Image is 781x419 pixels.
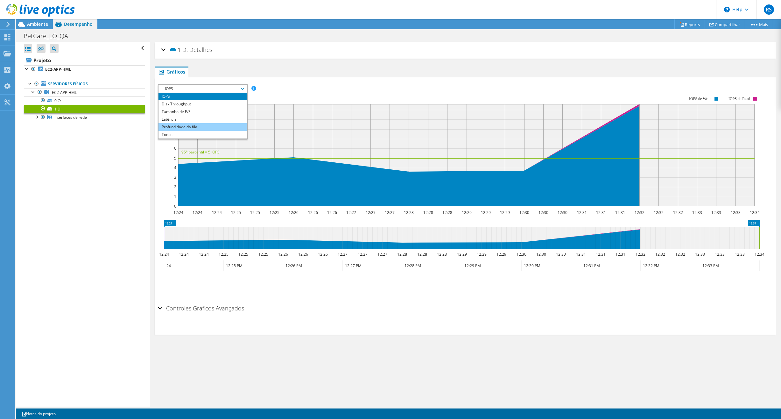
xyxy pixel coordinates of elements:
[538,210,548,215] text: 12:30
[397,252,407,257] text: 12:28
[174,165,176,170] text: 4
[158,123,247,131] li: Profundidade da fila
[437,252,447,257] text: 12:28
[689,96,711,101] text: IOPS de Write
[615,210,625,215] text: 12:31
[675,252,685,257] text: 12:32
[634,210,644,215] text: 12:32
[24,65,145,74] a: EC2-APP-HML
[159,252,169,257] text: 12:24
[174,174,176,180] text: 3
[52,90,77,95] span: EC2-APP-HML
[596,210,606,215] text: 12:31
[711,210,721,215] text: 12:33
[250,210,260,215] text: 12:25
[218,252,228,257] text: 12:25
[158,131,247,138] li: Todos
[536,252,546,257] text: 12:30
[24,113,145,122] a: Interfaces de rede
[457,252,467,257] text: 12:29
[724,7,730,12] svg: \n
[64,21,93,27] span: Desempenho
[357,252,367,257] text: 12:27
[238,252,248,257] text: 12:25
[365,210,375,215] text: 12:27
[24,105,145,113] a: 1 D:
[174,155,176,161] text: 5
[500,210,510,215] text: 12:29
[417,252,427,257] text: 12:28
[318,252,327,257] text: 12:26
[173,210,183,215] text: 12:24
[674,19,705,29] a: Reports
[442,210,452,215] text: 12:28
[158,68,185,75] span: Gráficos
[212,210,222,215] text: 12:24
[577,210,587,215] text: 12:31
[181,149,220,155] text: 95° percentil = 5 IOPS
[17,410,60,418] a: Notas do projeto
[158,100,247,108] li: Disk Throughput
[557,210,567,215] text: 12:30
[476,252,486,257] text: 12:29
[730,210,740,215] text: 12:33
[174,203,176,209] text: 0
[749,210,759,215] text: 12:34
[174,194,176,199] text: 1
[764,4,774,15] span: RS
[298,252,308,257] text: 12:26
[327,210,337,215] text: 12:26
[192,210,202,215] text: 12:24
[158,108,247,116] li: Tamanho de E/S
[189,46,212,53] span: Detalhes
[24,96,145,105] a: 0 C:
[423,210,433,215] text: 12:28
[288,210,298,215] text: 12:26
[461,210,471,215] text: 12:29
[735,252,744,257] text: 12:33
[27,21,48,27] span: Ambiente
[714,252,724,257] text: 12:33
[496,252,506,257] text: 12:29
[169,46,188,53] span: 1 D:
[728,96,750,101] text: IOPS de Read
[516,252,526,257] text: 12:30
[384,210,394,215] text: 12:27
[653,210,663,215] text: 12:32
[174,146,176,151] text: 6
[199,252,208,257] text: 12:24
[615,252,625,257] text: 12:31
[158,302,244,315] h2: Controles Gráficos Avançados
[377,252,387,257] text: 12:27
[695,252,705,257] text: 12:33
[24,80,145,88] a: Servidores físicos
[179,252,188,257] text: 12:24
[346,210,356,215] text: 12:27
[519,210,529,215] text: 12:30
[754,252,764,257] text: 12:34
[655,252,665,257] text: 12:32
[162,85,243,93] span: IOPS
[45,67,71,72] b: EC2-APP-HML
[24,88,145,96] a: EC2-APP-HML
[692,210,702,215] text: 12:33
[269,210,279,215] text: 12:25
[231,210,241,215] text: 12:25
[158,116,247,123] li: Latência
[705,19,745,29] a: Compartilhar
[745,19,773,29] a: Mais
[481,210,490,215] text: 12:29
[158,93,247,100] li: IOPS
[595,252,605,257] text: 12:31
[337,252,347,257] text: 12:27
[278,252,288,257] text: 12:26
[174,184,176,189] text: 2
[556,252,566,257] text: 12:30
[24,55,145,65] a: Projeto
[576,252,586,257] text: 12:31
[21,32,78,39] h1: PetCare_LO_QA
[635,252,645,257] text: 12:32
[258,252,268,257] text: 12:25
[673,210,683,215] text: 12:32
[308,210,318,215] text: 12:26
